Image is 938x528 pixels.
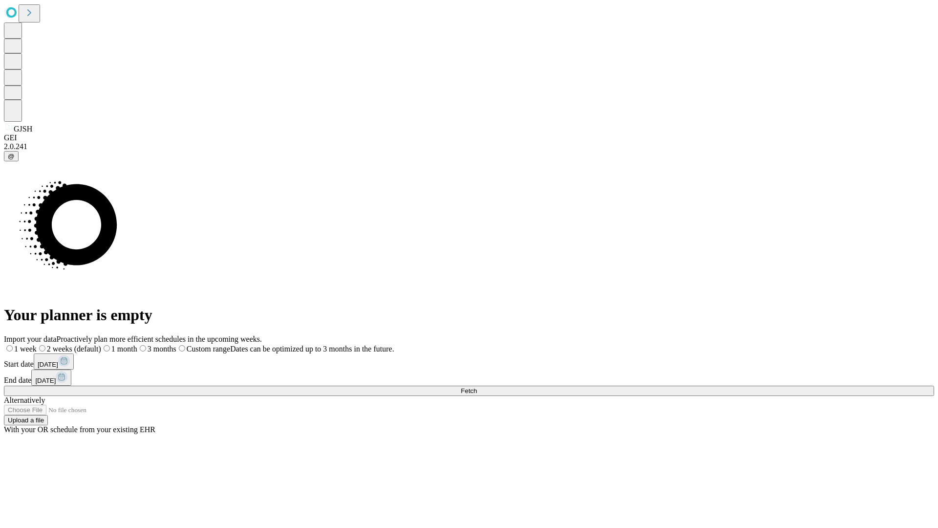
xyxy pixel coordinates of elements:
span: Alternatively [4,396,45,404]
input: 1 week [6,345,13,352]
span: 2 weeks (default) [47,345,101,353]
div: End date [4,370,934,386]
button: Fetch [4,386,934,396]
div: GEI [4,133,934,142]
span: [DATE] [38,361,58,368]
div: Start date [4,353,934,370]
h1: Your planner is empty [4,306,934,324]
input: 1 month [104,345,110,352]
span: With your OR schedule from your existing EHR [4,425,155,434]
input: 2 weeks (default) [39,345,45,352]
span: 1 week [14,345,37,353]
span: Import your data [4,335,57,343]
div: 2.0.241 [4,142,934,151]
span: Proactively plan more efficient schedules in the upcoming weeks. [57,335,262,343]
span: Dates can be optimized up to 3 months in the future. [230,345,394,353]
span: 3 months [148,345,176,353]
span: 1 month [111,345,137,353]
span: Fetch [461,387,477,395]
span: [DATE] [35,377,56,384]
button: [DATE] [34,353,74,370]
span: @ [8,153,15,160]
input: Custom rangeDates can be optimized up to 3 months in the future. [179,345,185,352]
button: @ [4,151,19,161]
input: 3 months [140,345,146,352]
span: Custom range [187,345,230,353]
button: [DATE] [31,370,71,386]
button: Upload a file [4,415,48,425]
span: GJSH [14,125,32,133]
